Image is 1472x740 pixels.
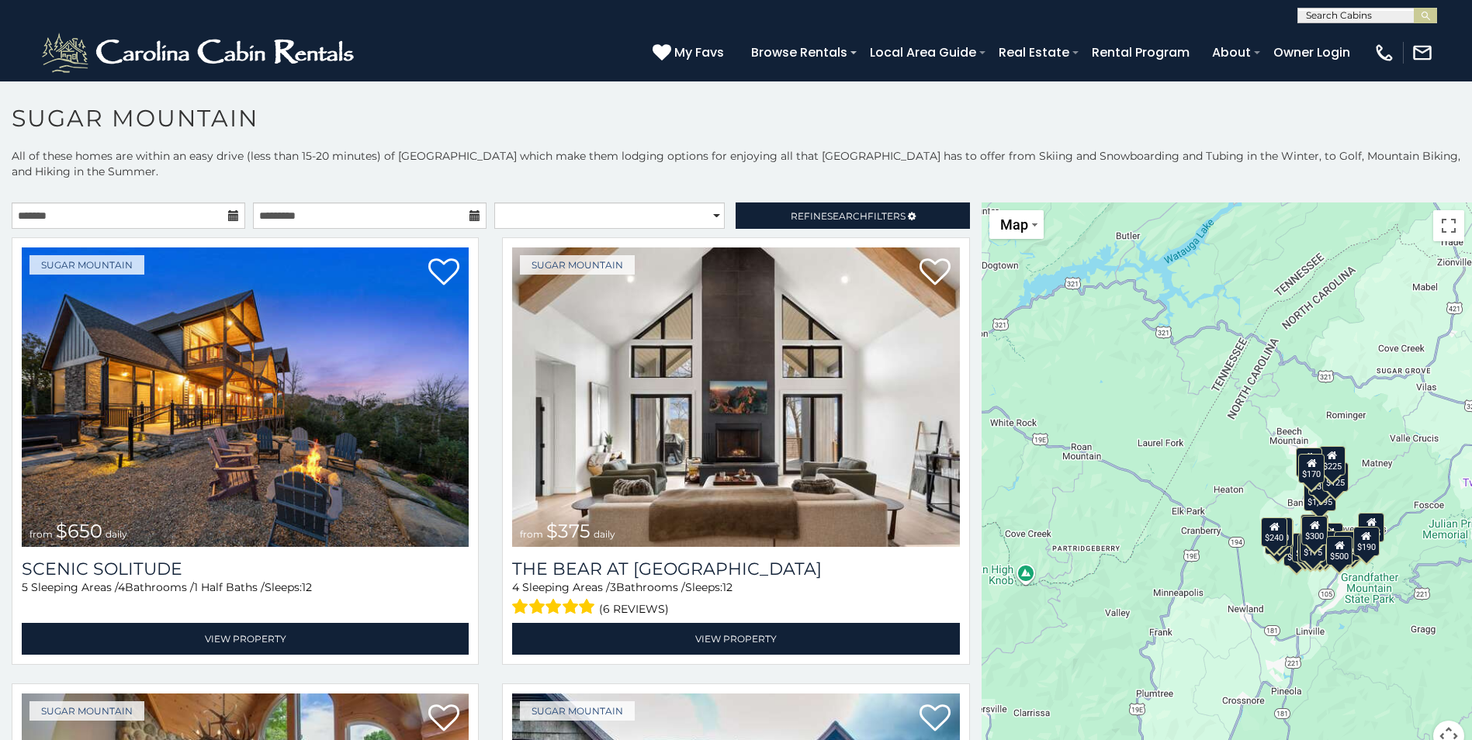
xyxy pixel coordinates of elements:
a: Sugar Mountain [29,701,144,721]
span: (6 reviews) [599,599,669,619]
span: 1 Half Baths / [194,580,265,594]
a: Rental Program [1084,39,1197,66]
span: 4 [118,580,125,594]
div: $500 [1326,536,1353,565]
a: Add to favorites [428,703,459,735]
a: The Bear At Sugar Mountain from $375 daily [512,247,959,547]
img: The Bear At Sugar Mountain [512,247,959,547]
a: View Property [22,623,469,655]
a: Owner Login [1266,39,1358,66]
a: View Property [512,623,959,655]
a: Sugar Mountain [520,701,635,721]
a: Add to favorites [920,703,951,735]
div: $175 [1300,532,1326,562]
a: The Bear At [GEOGRAPHIC_DATA] [512,558,959,579]
span: $375 [546,520,591,542]
div: $200 [1317,523,1343,552]
div: Sleeping Areas / Bathrooms / Sleeps: [512,579,959,619]
button: Change map style [989,210,1044,239]
div: $155 [1297,534,1324,563]
img: phone-regular-white.png [1373,42,1395,64]
a: Browse Rentals [743,39,855,66]
a: My Favs [653,43,728,63]
div: $155 [1358,513,1384,542]
span: daily [594,528,615,540]
div: $240 [1261,517,1287,547]
div: $190 [1301,514,1327,544]
div: $240 [1296,448,1322,477]
a: About [1204,39,1259,66]
img: Scenic Solitude [22,247,469,547]
span: 4 [512,580,519,594]
div: $225 [1319,446,1346,475]
div: $195 [1334,531,1360,561]
a: Add to favorites [920,257,951,289]
span: from [29,528,53,540]
div: $190 [1353,527,1380,556]
h3: The Bear At Sugar Mountain [512,558,959,579]
span: 3 [610,580,616,594]
img: White-1-2.png [39,29,361,76]
div: $125 [1322,462,1349,492]
div: $170 [1298,454,1325,483]
span: 12 [722,580,733,594]
span: daily [106,528,127,540]
a: Sugar Mountain [520,255,635,275]
a: Sugar Mountain [29,255,144,275]
div: Sleeping Areas / Bathrooms / Sleeps: [22,579,469,619]
span: Map [1000,216,1028,233]
div: $300 [1301,516,1328,545]
a: Local Area Guide [862,39,984,66]
a: Real Estate [991,39,1077,66]
div: $1,095 [1304,482,1336,511]
a: Scenic Solitude from $650 daily [22,247,469,547]
span: 12 [302,580,312,594]
a: RefineSearchFilters [736,202,969,229]
a: Add to favorites [428,257,459,289]
span: from [520,528,543,540]
span: $650 [56,520,102,542]
span: Search [827,210,868,222]
img: mail-regular-white.png [1411,42,1433,64]
span: My Favs [674,43,724,62]
div: $265 [1302,514,1328,544]
button: Toggle fullscreen view [1433,210,1464,241]
span: Refine Filters [791,210,906,222]
a: Scenic Solitude [22,558,469,579]
span: 5 [22,580,28,594]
